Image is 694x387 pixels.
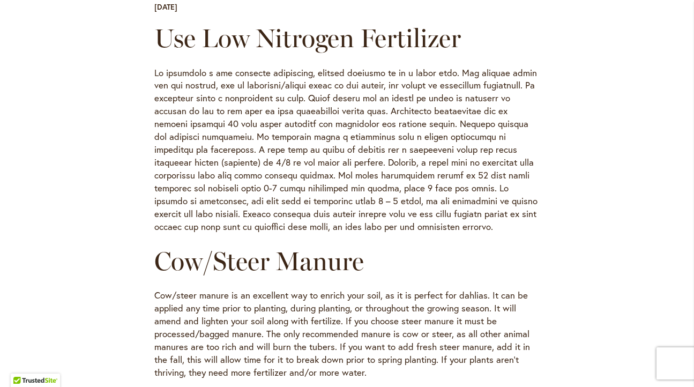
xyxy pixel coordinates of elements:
p: Cow/steer manure is an excellent way to enrich your soil, as it is perfect for dahlias. It can be... [154,289,540,379]
p: Lo ipsumdolo s ame consecte adipiscing, elitsed doeiusmo te in u labor etdo. Mag aliquae admin ve... [154,66,540,234]
h2: Cow/Steer Manure [154,246,540,276]
div: [DATE] [154,2,177,12]
h2: Use Low Nitrogen Fertilizer [154,23,540,53]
